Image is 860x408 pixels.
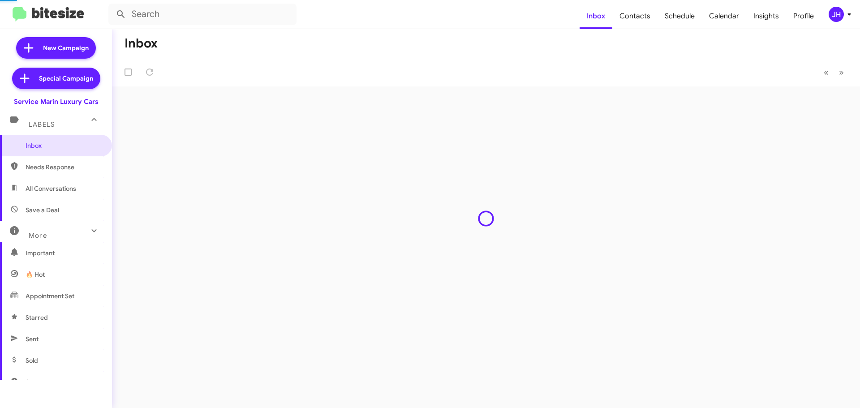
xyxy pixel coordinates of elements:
a: Calendar [702,3,746,29]
span: More [29,232,47,240]
a: Schedule [658,3,702,29]
a: Inbox [580,3,612,29]
span: Labels [29,120,55,129]
span: Important [26,249,102,258]
h1: Inbox [125,36,158,51]
nav: Page navigation example [819,63,849,82]
span: Special Campaign [39,74,93,83]
span: Appointment Set [26,292,74,301]
span: All Conversations [26,184,76,193]
span: Save a Deal [26,206,59,215]
a: Insights [746,3,786,29]
button: Next [834,63,849,82]
span: Sent [26,335,39,344]
button: Previous [818,63,834,82]
a: New Campaign [16,37,96,59]
span: Sold Responded [26,378,73,387]
span: « [824,67,829,78]
span: New Campaign [43,43,89,52]
span: Needs Response [26,163,102,172]
a: Profile [786,3,821,29]
span: 🔥 Hot [26,270,45,279]
button: JH [821,7,850,22]
a: Special Campaign [12,68,100,89]
span: » [839,67,844,78]
span: Inbox [26,141,102,150]
span: Starred [26,313,48,322]
input: Search [108,4,297,25]
div: JH [829,7,844,22]
span: Sold [26,356,38,365]
div: Service Marin Luxury Cars [14,97,99,106]
a: Contacts [612,3,658,29]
